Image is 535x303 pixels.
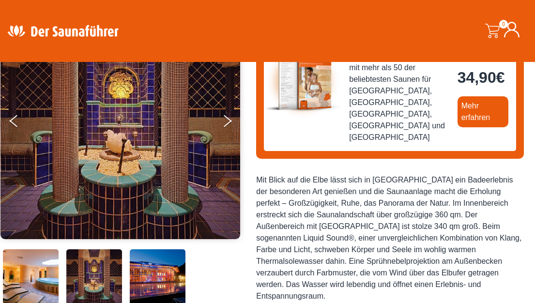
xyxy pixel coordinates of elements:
[10,111,34,135] button: Previous
[264,43,341,120] img: der-saunafuehrer-2025-ost.jpg
[458,69,505,86] bdi: 34,90
[222,111,246,135] button: Next
[256,174,524,302] div: Mit Blick auf die Elbe lässt sich in [GEOGRAPHIC_DATA] ein Badeerlebnis der besonderen Art genieß...
[496,69,505,86] span: €
[499,20,508,29] span: 0
[349,50,449,143] span: Saunaführer Ost 2025/2026 - mit mehr als 50 der beliebtesten Saunen für [GEOGRAPHIC_DATA], [GEOGR...
[458,96,508,127] a: Mehr erfahren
